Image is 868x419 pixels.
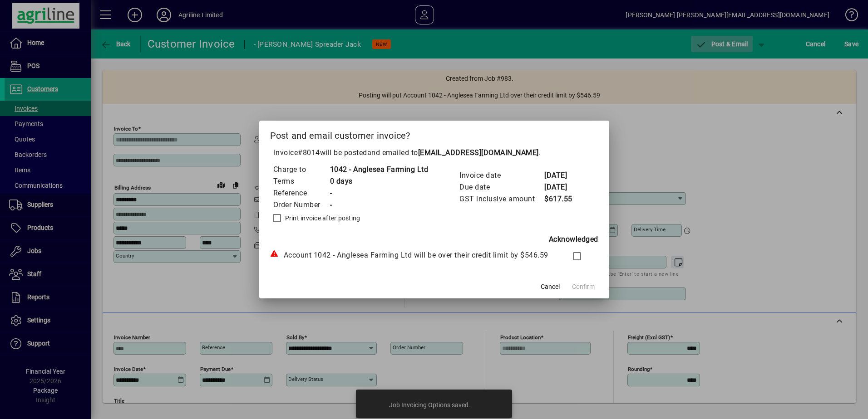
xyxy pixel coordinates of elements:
[459,181,544,193] td: Due date
[330,199,429,211] td: -
[273,199,330,211] td: Order Number
[418,148,539,157] b: [EMAIL_ADDRESS][DOMAIN_NAME]
[273,187,330,199] td: Reference
[536,278,565,295] button: Cancel
[330,164,429,175] td: 1042 - Anglesea Farming Ltd
[270,250,555,261] div: Account 1042 - Anglesea Farming Ltd will be over their credit limit by $546.59
[544,181,580,193] td: [DATE]
[459,170,544,181] td: Invoice date
[298,148,320,157] span: #8014
[367,148,539,157] span: and emailed to
[270,147,598,158] p: Invoice will be posted .
[330,187,429,199] td: -
[273,164,330,175] td: Charge to
[544,193,580,205] td: $617.55
[544,170,580,181] td: [DATE]
[273,175,330,187] td: Terms
[330,175,429,187] td: 0 days
[283,214,360,223] label: Print invoice after posting
[259,121,609,147] h2: Post and email customer invoice?
[459,193,544,205] td: GST inclusive amount
[270,234,598,245] div: Acknowledged
[541,282,560,292] span: Cancel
